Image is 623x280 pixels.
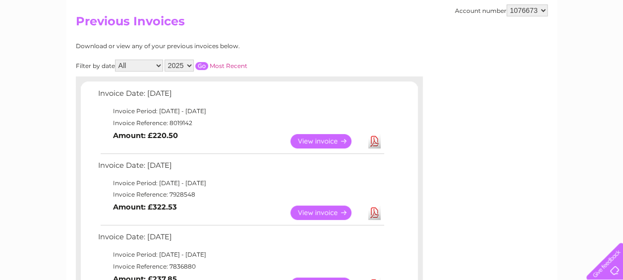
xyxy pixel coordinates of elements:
[96,230,386,249] td: Invoice Date: [DATE]
[96,261,386,273] td: Invoice Reference: 7836880
[368,206,381,220] a: Download
[113,203,177,211] b: Amount: £322.53
[501,42,531,50] a: Telecoms
[436,5,505,17] a: 0333 014 3131
[96,159,386,177] td: Invoice Date: [DATE]
[368,134,381,148] a: Download
[96,117,386,129] td: Invoice Reference: 8019142
[210,62,247,70] a: Most Recent
[113,131,178,140] b: Amount: £220.50
[76,43,336,50] div: Download or view any of your previous invoices below.
[449,42,467,50] a: Water
[96,105,386,117] td: Invoice Period: [DATE] - [DATE]
[473,42,495,50] a: Energy
[78,5,546,48] div: Clear Business is a trading name of Verastar Limited (registered in [GEOGRAPHIC_DATA] No. 3667643...
[76,14,548,33] h2: Previous Invoices
[96,177,386,189] td: Invoice Period: [DATE] - [DATE]
[590,42,614,50] a: Log out
[557,42,581,50] a: Contact
[290,134,363,148] a: View
[76,60,336,71] div: Filter by date
[96,249,386,261] td: Invoice Period: [DATE] - [DATE]
[537,42,551,50] a: Blog
[290,206,363,220] a: View
[96,189,386,201] td: Invoice Reference: 7928548
[455,4,548,16] div: Account number
[96,87,386,105] td: Invoice Date: [DATE]
[22,26,72,56] img: logo.png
